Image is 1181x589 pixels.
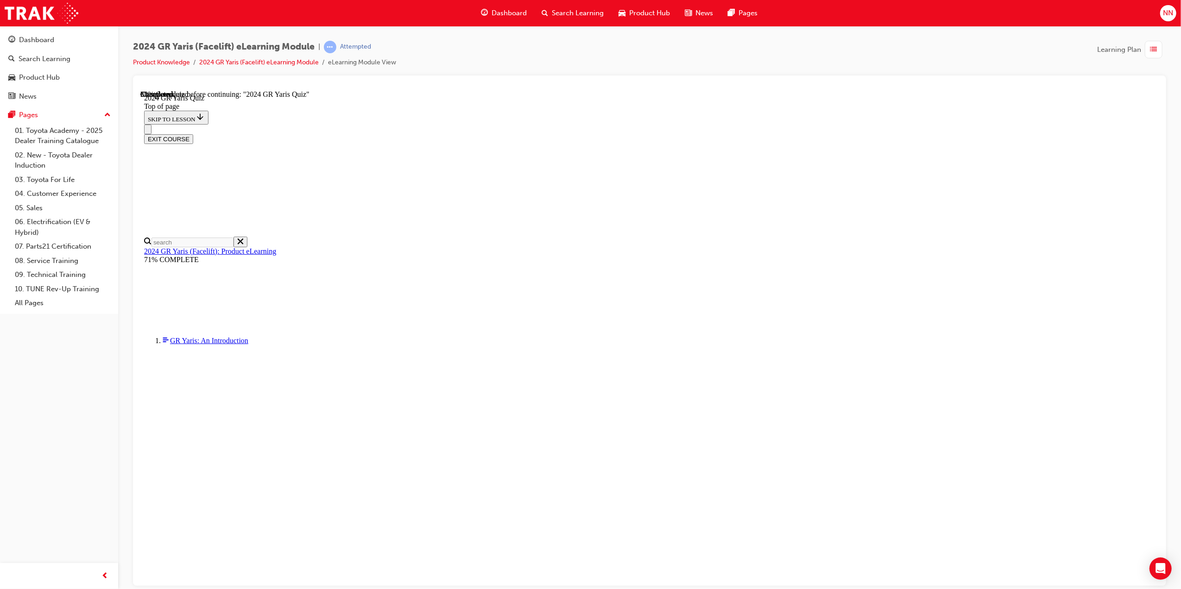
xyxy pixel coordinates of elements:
a: 05. Sales [11,201,114,215]
a: 09. Technical Training [11,268,114,282]
li: eLearning Module View [328,57,396,68]
span: car-icon [619,7,625,19]
button: EXIT COURSE [4,44,53,54]
div: Product Hub [19,72,60,83]
a: 01. Toyota Academy - 2025 Dealer Training Catalogue [11,124,114,148]
a: 04. Customer Experience [11,187,114,201]
span: Dashboard [492,8,527,19]
span: list-icon [1150,44,1157,56]
div: Pages [19,110,38,120]
button: NN [1160,5,1176,21]
a: Dashboard [4,31,114,49]
div: Search Learning [19,54,70,64]
a: 07. Parts21 Certification [11,239,114,254]
span: news-icon [8,93,15,101]
button: Close navigation menu [4,34,11,44]
a: Product Knowledge [133,58,190,66]
div: News [19,91,37,102]
button: Pages [4,107,114,124]
a: 06. Electrification (EV & Hybrid) [11,215,114,239]
span: News [695,8,713,19]
span: learningRecordVerb_ATTEMPT-icon [324,41,336,53]
span: guage-icon [481,7,488,19]
div: Open Intercom Messenger [1149,558,1172,580]
span: Search Learning [552,8,604,19]
span: SKIP TO LESSON [7,25,64,32]
a: News [4,88,114,105]
a: car-iconProduct Hub [611,4,677,23]
a: 08. Service Training [11,254,114,268]
span: Product Hub [629,8,670,19]
a: guage-iconDashboard [474,4,534,23]
a: 02. New - Toyota Dealer Induction [11,148,114,173]
img: Trak [5,3,78,24]
input: Search [11,147,93,157]
span: pages-icon [8,111,15,119]
button: DashboardSearch LearningProduct HubNews [4,30,114,107]
span: Learning Plan [1097,44,1141,55]
a: 03. Toyota For Life [11,173,114,187]
a: All Pages [11,296,114,310]
div: 71% COMPLETE [4,165,1015,174]
button: Learning Plan [1097,41,1166,58]
a: 2024 GR Yaris (Facelift) eLearning Module [199,58,319,66]
div: Top of page [4,12,1015,20]
span: news-icon [685,7,692,19]
span: guage-icon [8,36,15,44]
span: car-icon [8,74,15,82]
span: up-icon [104,109,111,121]
a: Search Learning [4,50,114,68]
a: 2024 GR Yaris (Facelift): Product eLearning [4,157,136,165]
span: search-icon [8,55,15,63]
span: prev-icon [102,570,109,582]
a: pages-iconPages [720,4,765,23]
a: Product Hub [4,69,114,86]
div: Dashboard [19,35,54,45]
span: NN [1163,8,1173,19]
span: | [318,42,320,52]
button: SKIP TO LESSON [4,20,68,34]
span: 2024 GR Yaris (Facelift) eLearning Module [133,42,315,52]
span: Pages [739,8,758,19]
a: news-iconNews [677,4,720,23]
span: pages-icon [728,7,735,19]
div: 2024 GR Yaris Quiz [4,4,1015,12]
a: 10. TUNE Rev-Up Training [11,282,114,296]
span: search-icon [542,7,548,19]
button: Close search menu [93,146,107,157]
div: Attempted [340,43,371,51]
a: search-iconSearch Learning [534,4,611,23]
